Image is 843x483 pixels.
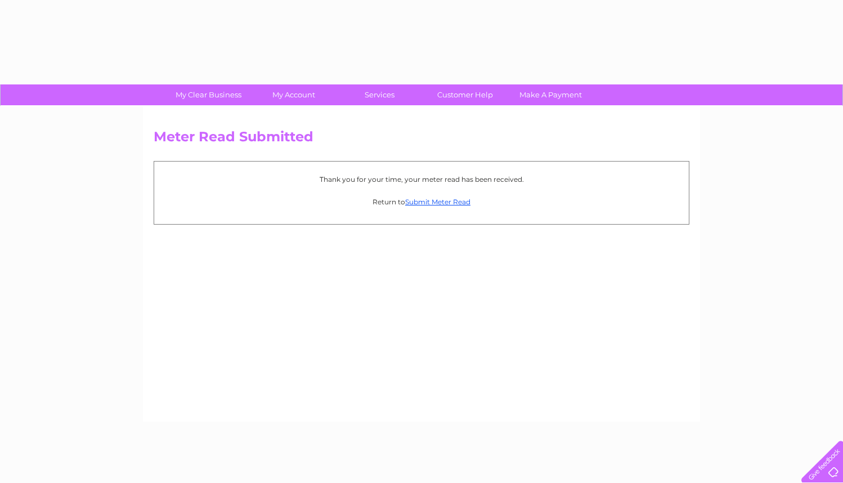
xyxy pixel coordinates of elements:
[405,198,470,206] a: Submit Meter Read
[160,174,683,185] p: Thank you for your time, your meter read has been received.
[419,84,512,105] a: Customer Help
[154,129,689,150] h2: Meter Read Submitted
[504,84,597,105] a: Make A Payment
[162,84,255,105] a: My Clear Business
[160,196,683,207] p: Return to
[333,84,426,105] a: Services
[248,84,340,105] a: My Account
